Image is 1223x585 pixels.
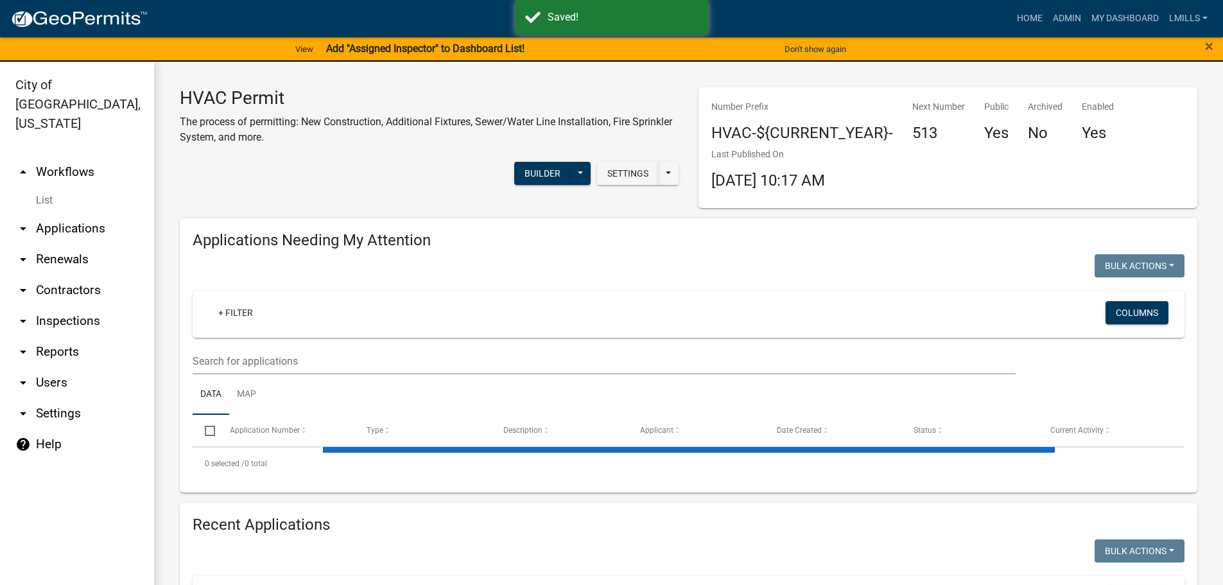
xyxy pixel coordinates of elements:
i: arrow_drop_up [15,164,31,180]
p: Public [984,100,1009,114]
a: lmills [1164,6,1213,31]
input: Search for applications [193,348,1016,374]
h4: Applications Needing My Attention [193,231,1184,250]
button: Bulk Actions [1095,254,1184,277]
h4: Yes [984,124,1009,143]
i: arrow_drop_down [15,344,31,360]
span: Type [367,426,383,435]
span: 0 selected / [205,459,245,468]
datatable-header-cell: Date Created [765,415,901,446]
h4: HVAC-${CURRENT_YEAR}- [711,124,893,143]
p: Number Prefix [711,100,893,114]
a: Home [1012,6,1048,31]
div: 0 total [193,448,1184,480]
span: Status [914,426,936,435]
datatable-header-cell: Status [901,415,1038,446]
h4: Recent Applications [193,516,1184,534]
p: Last Published On [711,148,825,161]
i: arrow_drop_down [15,375,31,390]
datatable-header-cell: Applicant [628,415,765,446]
span: Applicant [640,426,673,435]
button: Columns [1106,301,1168,324]
span: Date Created [777,426,822,435]
h3: HVAC Permit [180,87,679,109]
datatable-header-cell: Type [354,415,490,446]
a: + Filter [208,301,263,324]
button: Don't show again [779,39,851,60]
i: arrow_drop_down [15,283,31,298]
datatable-header-cell: Current Activity [1038,415,1175,446]
a: View [290,39,318,60]
h4: Yes [1082,124,1114,143]
i: arrow_drop_down [15,221,31,236]
h4: No [1028,124,1063,143]
i: arrow_drop_down [15,406,31,421]
span: [DATE] 10:17 AM [711,171,825,189]
span: × [1205,37,1213,55]
strong: Add "Assigned Inspector" to Dashboard List! [326,42,525,55]
div: Saved! [548,10,698,25]
button: Builder [514,162,571,185]
datatable-header-cell: Description [491,415,628,446]
p: The process of permitting: New Construction, Additional Fixtures, Sewer/Water Line Installation, ... [180,114,679,145]
button: Close [1205,39,1213,54]
datatable-header-cell: Application Number [217,415,354,446]
p: Next Number [912,100,965,114]
button: Bulk Actions [1095,539,1184,563]
datatable-header-cell: Select [193,415,217,446]
p: Archived [1028,100,1063,114]
button: Settings [597,162,659,185]
a: Data [193,374,229,415]
a: Map [229,374,264,415]
span: Current Activity [1050,426,1104,435]
h4: 513 [912,124,965,143]
i: arrow_drop_down [15,313,31,329]
span: Application Number [230,426,300,435]
span: Description [503,426,542,435]
a: Admin [1048,6,1086,31]
p: Enabled [1082,100,1114,114]
i: help [15,437,31,452]
i: arrow_drop_down [15,252,31,267]
a: My Dashboard [1086,6,1164,31]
